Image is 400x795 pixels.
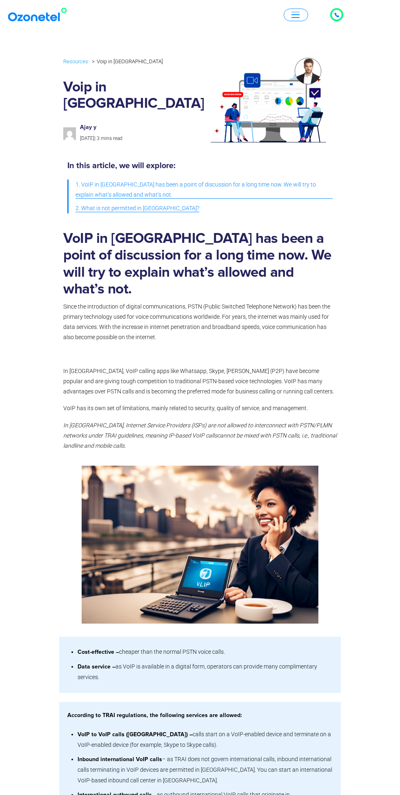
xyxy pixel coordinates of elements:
a: 2. What is not permitted in [GEOGRAPHIC_DATA]? [76,202,199,215]
h5: In this article, we will explore: [67,162,333,170]
strong: VoIP to VoIP calls ([GEOGRAPHIC_DATA]) – [78,732,193,737]
h1: Voip in [GEOGRAPHIC_DATA] [63,79,200,112]
h6: Ajay y [80,124,192,131]
span: mins read [101,135,122,141]
li: as VoIP is available in a digital form, operators can provide many complimentary services. [78,660,333,684]
strong: Inbound international VoIP calls [78,757,162,762]
a: 1. VoIP in [GEOGRAPHIC_DATA] has been a point of discussion for a long time now. We will try to e... [76,178,333,202]
span: [DATE] [80,135,94,141]
em: In [GEOGRAPHIC_DATA], Internet Service Providers (ISPs) are not allowed to interconnect with PSTN... [63,422,332,439]
strong: According to TRAI regulations, the following services are allowed: [67,713,242,718]
img: ca79e7ff75a4a49ece3c360be6bc1c9ae11b1190ab38fa3a42769ffe2efab0fe [63,127,76,140]
li: – as TRAI does not govern international calls, inbound international calls terminating in VoIP de... [78,752,333,788]
strong: Cost-effective – [78,649,119,655]
li: calls start on a VoIP-enabled device and terminate on a VoIP-enabled device (for example, Skype t... [78,727,333,752]
strong: Data service – [78,664,116,670]
p: In [GEOGRAPHIC_DATA], VoIP calling apps like Whatsapp, Skype, [PERSON_NAME] (P2P) have become pop... [63,366,337,397]
p: VoIP has its own set of limitations, mainly related to security, quality of service, and management. [63,403,337,413]
span: 3 [97,135,100,141]
li: cheaper than the normal PSTN voice calls. [78,645,333,660]
li: Voip in [GEOGRAPHIC_DATA] [90,56,163,67]
span: 1. VoIP in [GEOGRAPHIC_DATA] has been a point of discussion for a long time now. We will try to e... [76,180,333,200]
p: | [80,134,192,143]
a: Resources [63,57,88,66]
strong: VoIP in [GEOGRAPHIC_DATA] has been a point of discussion for a long time now. We will try to expl... [63,231,331,296]
em: cannot be mixed with PSTN calls, i.e., traditional landline and mobile calls. [63,432,337,449]
span: 2. What is not permitted in [GEOGRAPHIC_DATA]? [76,203,199,213]
p: Since the introduction of digital communications, PSTN (Public Switched Telephone Network) has be... [63,302,337,343]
